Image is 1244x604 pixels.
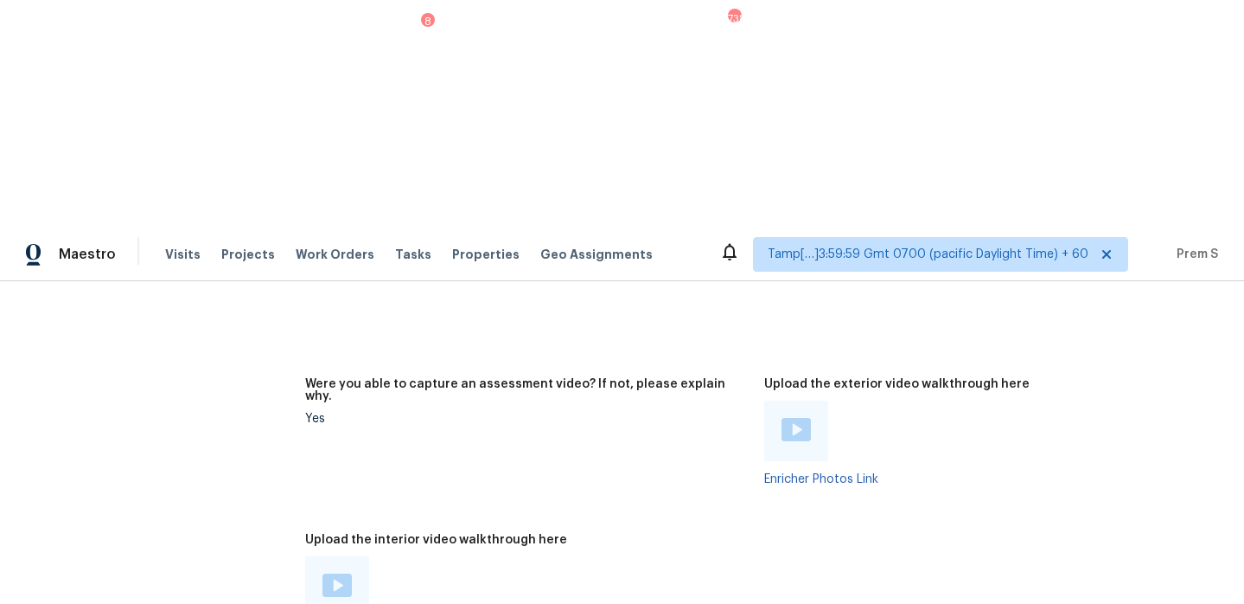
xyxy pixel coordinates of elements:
[768,246,1088,263] span: Tamp[…]3:59:59 Gmt 0700 (pacific Daylight Time) + 60
[322,574,352,597] img: Play Video
[59,246,116,263] span: Maestro
[296,246,374,263] span: Work Orders
[305,413,750,425] div: Yes
[781,418,811,444] a: Play Video
[322,574,352,600] a: Play Video
[781,418,811,441] img: Play Video
[165,246,201,263] span: Visits
[305,534,567,546] h5: Upload the interior video walkthrough here
[305,378,750,402] h5: Were you able to capture an assessment video? If not, please explain why.
[764,378,1030,390] h5: Upload the exterior video walkthrough here
[395,248,431,260] span: Tasks
[764,473,878,485] a: Enricher Photos Link
[452,246,520,263] span: Properties
[221,246,275,263] span: Projects
[540,246,653,263] span: Geo Assignments
[1170,246,1218,263] span: Prem S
